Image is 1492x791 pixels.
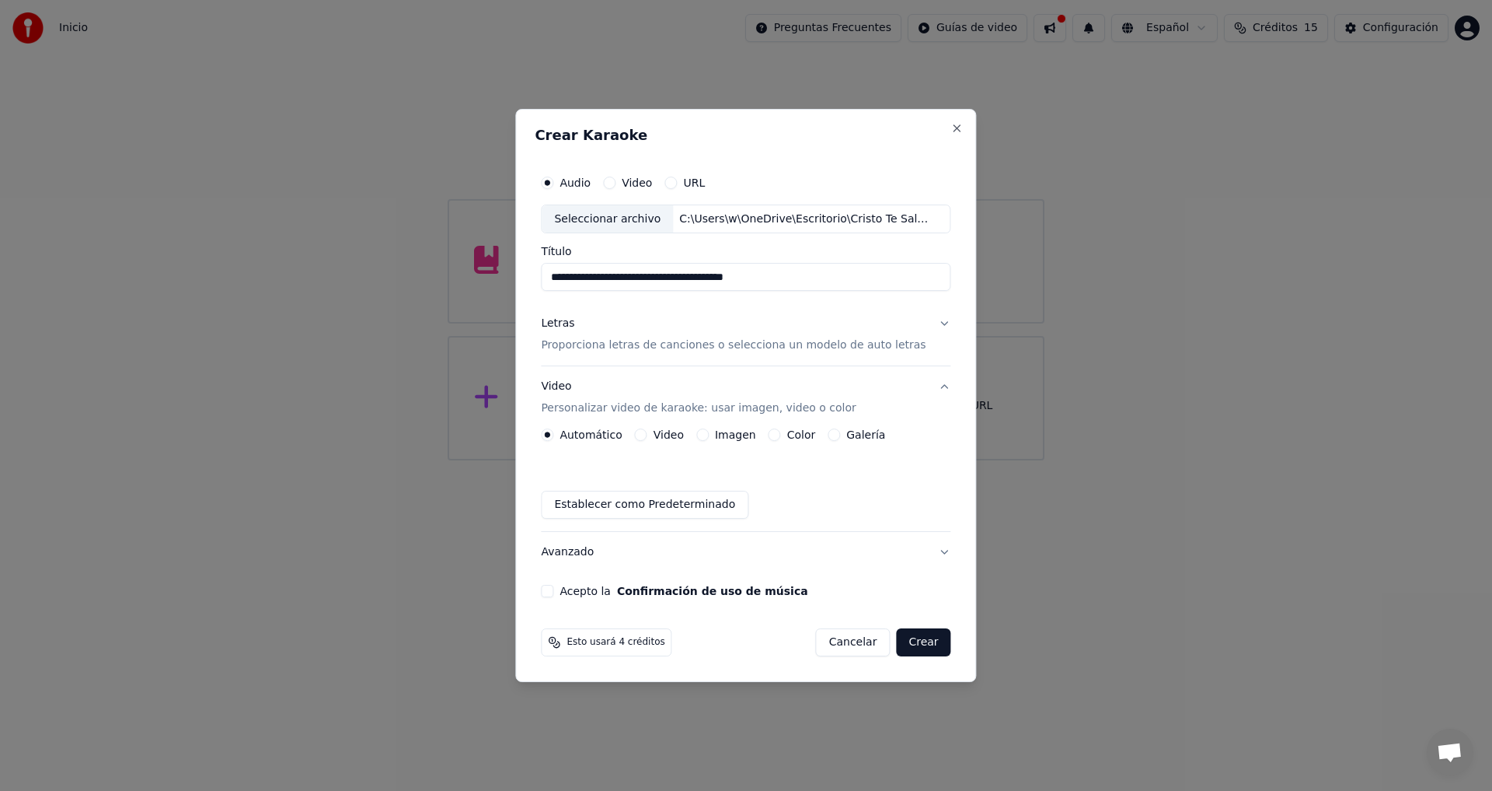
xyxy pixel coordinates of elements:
[541,247,950,257] label: Título
[816,628,891,656] button: Cancelar
[542,205,673,233] div: Seleccionar archivo
[541,380,856,417] div: Video
[541,338,926,354] p: Proporciona letras de canciones o selecciona un modelo de auto letras
[541,491,748,519] button: Establecer como Predeterminado
[541,367,950,429] button: VideoPersonalizar video de karaoke: usar imagen, video o color
[896,628,950,656] button: Crear
[541,304,950,366] button: LetrasProporciona letras de canciones o selecciona un modelo de auto letras
[559,177,591,188] label: Audio
[846,429,885,440] label: Galería
[622,177,652,188] label: Video
[654,429,684,440] label: Video
[559,586,807,597] label: Acepto la
[541,429,950,531] div: VideoPersonalizar video de karaoke: usar imagen, video o color
[683,177,705,188] label: URL
[617,586,808,597] button: Acepto la
[535,128,957,142] h2: Crear Karaoke
[566,636,664,649] span: Esto usará 4 créditos
[541,401,856,416] p: Personalizar video de karaoke: usar imagen, video o color
[541,317,574,332] div: Letras
[541,532,950,572] button: Avanzado
[673,212,937,227] div: C:\Users\w\OneDrive\Escritorio\Cristo Te Salva Que Ingratitud [AFKoRGqGssA].mp3
[787,429,816,440] label: Color
[715,429,756,440] label: Imagen
[559,429,622,440] label: Automático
